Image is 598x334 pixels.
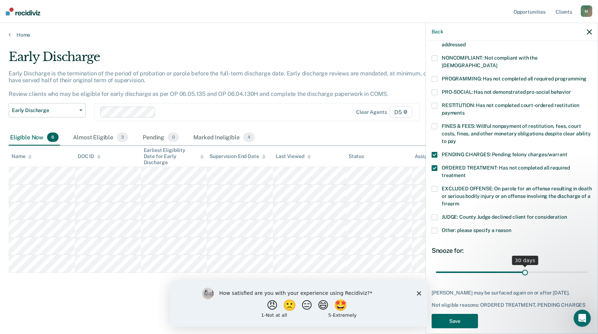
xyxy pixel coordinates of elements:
[72,130,130,145] div: Almost Eligible
[442,102,579,116] span: RESTITUTION: Has not completed court-ordered restitution payments
[78,153,101,159] div: DOC ID
[415,153,448,159] div: Assigned to
[442,152,567,157] span: PENDING CHARGES: Pending felony charges/warrant
[192,130,256,145] div: Marked Ineligible
[276,153,310,159] div: Last Viewed
[168,133,179,142] span: 0
[432,29,443,35] button: Back
[442,165,570,178] span: ORDERED TREATMENT: Has not completed all required treatment
[442,89,571,95] span: PRO-SOCIAL: Has not demonstrated pro-social behavior
[442,76,586,82] span: PROGRAMMING: Has not completed all required programming
[117,133,128,142] span: 3
[442,34,579,47] span: NEEDS: On parole and all criminogenic needs have not been addressed
[9,130,60,145] div: Eligible Now
[432,302,592,308] div: Not eligible reasons: ORDERED TREATMENT, PENDING CHARGES
[432,314,478,329] button: Save
[574,310,591,327] iframe: Intercom live chat
[9,70,455,98] p: Early Discharge is the termination of the period of probation or parole before the full-term disc...
[210,153,265,159] div: Supervision End Date
[144,147,204,165] div: Earliest Eligibility Date for Early Discharge
[141,130,180,145] div: Pending
[170,280,428,327] iframe: Survey by Kim from Recidiviz
[47,133,59,142] span: 6
[512,256,538,265] div: 30 days
[243,133,255,142] span: 4
[442,227,511,233] span: Other: please specify a reason
[356,109,387,115] div: Clear agents
[349,153,364,159] div: Status
[6,8,40,15] img: Recidiviz
[442,55,538,68] span: NONCOMPLIANT: Not compliant with the [DEMOGRAPHIC_DATA]
[442,186,592,207] span: EXCLUDED OFFENSE: On parole for an offense resulting in death or serious bodily injury or an offe...
[442,123,591,144] span: FINES & FEES: Willful nonpayment of restitution, fees, court costs, fines, and other monetary obl...
[11,153,32,159] div: Name
[9,50,457,70] div: Early Discharge
[432,247,592,255] div: Snooze for:
[9,32,589,38] a: Home
[442,214,567,220] span: JUDGE: County Judge declined client for consideration
[12,107,77,113] span: Early Discharge
[581,5,592,17] div: M
[390,106,412,118] span: D5
[432,290,592,296] div: [PERSON_NAME] may be surfaced again on or after [DATE].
